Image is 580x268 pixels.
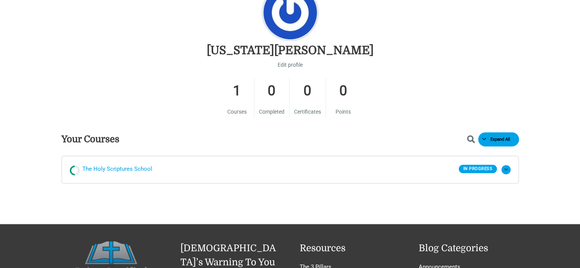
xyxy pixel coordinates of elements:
h2: Resources [300,241,400,255]
div: In progress [67,164,82,178]
span: Points [336,109,351,115]
strong: 0 [259,78,284,104]
div: In Progress [459,165,497,173]
span: Courses [227,109,247,115]
span: Expand All [486,137,515,142]
button: Show Courses Search Field [467,135,479,144]
strong: 0 [331,78,356,104]
a: Edit profile [278,60,303,70]
span: Certificates [294,109,321,115]
h3: Your Courses [61,133,119,145]
strong: 1 [225,78,249,104]
h2: Blog Categories [419,241,519,255]
h2: [US_STATE][PERSON_NAME] [207,43,374,58]
span: The Holy Scriptures School [82,164,152,175]
a: In progress The Holy Scriptures School [70,164,459,175]
span: Completed [259,109,284,115]
button: Expand All [478,132,519,146]
strong: 0 [294,78,321,104]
